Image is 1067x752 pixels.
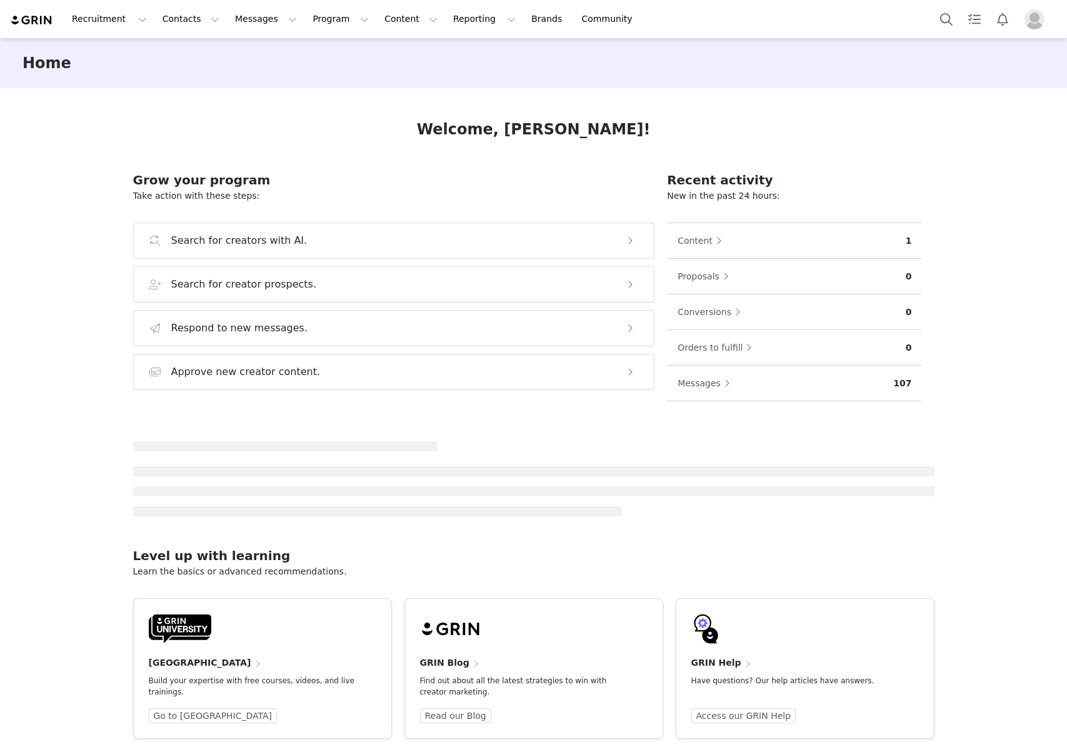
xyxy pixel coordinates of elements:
[171,321,308,336] h3: Respond to new messages.
[691,656,741,669] h4: GRIN Help
[420,656,469,669] h4: GRIN Blog
[446,5,523,33] button: Reporting
[1024,9,1044,29] img: placeholder-profile.jpg
[10,14,54,26] img: grin logo
[133,546,934,565] h2: Level up with learning
[420,675,628,698] p: Find out about all the latest strategies to win with creator marketing.
[961,5,988,33] a: Tasks
[133,565,934,578] p: Learn the basics or advanced recommendations.
[677,266,735,286] button: Proposals
[893,377,911,390] p: 107
[691,708,796,723] a: Access our GRIN Help
[677,338,758,358] button: Orders to fulfill
[133,310,655,346] button: Respond to new messages.
[149,708,278,723] a: Go to [GEOGRAPHIC_DATA]
[677,302,747,322] button: Conversions
[133,266,655,303] button: Search for creator prospects.
[667,171,921,189] h2: Recent activity
[149,614,211,644] img: GRIN-University-Logo-Black.svg
[906,341,912,354] p: 0
[23,52,71,74] h3: Home
[574,5,646,33] a: Community
[171,277,317,292] h3: Search for creator prospects.
[133,189,655,203] p: Take action with these steps:
[677,231,728,251] button: Content
[691,675,899,686] p: Have questions? Our help articles have answers.
[64,5,154,33] button: Recruitment
[377,5,445,33] button: Content
[149,656,251,669] h4: [GEOGRAPHIC_DATA]
[305,5,376,33] button: Program
[906,270,912,283] p: 0
[133,354,655,390] button: Approve new creator content.
[677,373,736,393] button: Messages
[691,614,721,644] img: GRIN-help-icon.svg
[1017,9,1057,29] button: Profile
[667,189,921,203] p: New in the past 24 hours:
[933,5,960,33] button: Search
[906,306,912,319] p: 0
[228,5,304,33] button: Messages
[133,171,655,189] h2: Grow your program
[417,118,651,141] h1: Welcome, [PERSON_NAME]!
[524,5,573,33] a: Brands
[155,5,227,33] button: Contacts
[989,5,1016,33] button: Notifications
[906,234,912,248] p: 1
[133,223,655,259] button: Search for creators with AI.
[420,708,491,723] a: Read our Blog
[149,675,356,698] p: Build your expertise with free courses, videos, and live trainings.
[171,233,308,248] h3: Search for creators with AI.
[171,364,321,379] h3: Approve new creator content.
[420,614,483,644] img: grin-logo-black.svg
